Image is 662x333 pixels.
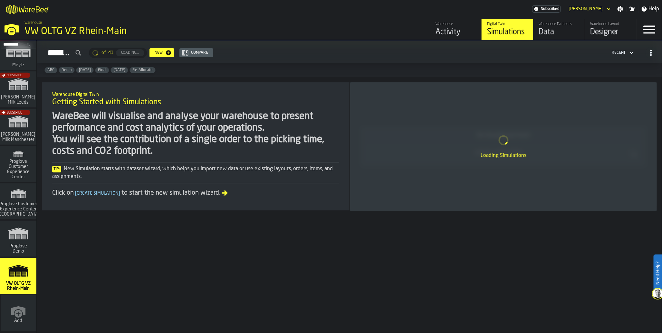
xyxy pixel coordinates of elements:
[52,97,161,107] span: Getting Started with Simulations
[533,19,585,40] a: link-to-/wh/i/44979e6c-6f66-405e-9874-c1e29f02a54a/data
[111,68,128,72] span: Jan/25
[95,68,109,72] span: Final
[24,26,198,37] div: VW OLTG VZ Rhein-Main
[487,27,528,37] div: Simulations
[0,34,36,71] a: link-to-/wh/i/a559492c-8db7-4f96-b4fe-6fc1bd76401c/simulations
[1,295,36,333] a: link-to-/wh/new
[76,68,93,72] span: Feb/25
[609,49,635,57] div: DropdownMenuValue-4
[430,19,482,40] a: link-to-/wh/i/44979e6c-6f66-405e-9874-c1e29f02a54a/feed/
[532,5,561,13] div: Menu Subscription
[52,165,339,180] div: New Simulation starts with dataset wizard, which helps you import new data or use existing layout...
[649,5,659,13] span: Help
[612,51,626,55] div: DropdownMenuValue-4
[59,68,74,72] span: Demo
[74,191,121,196] span: Create Simulation
[149,48,174,57] button: button-New
[24,21,42,25] span: Warehouse
[585,19,636,40] a: link-to-/wh/i/44979e6c-6f66-405e-9874-c1e29f02a54a/designer
[119,51,142,55] div: Loading...
[116,49,144,56] button: button-Loading...
[436,27,476,37] div: Activity
[0,258,36,295] a: link-to-/wh/i/44979e6c-6f66-405e-9874-c1e29f02a54a/simulations
[350,82,657,211] div: ItemListCard-
[590,27,631,37] div: Designer
[14,319,23,324] span: Add
[3,159,34,180] span: Proglove Customer Experience Center
[0,146,36,183] a: link-to-/wh/i/ad8a128b-0962-41b6-b9c5-f48cc7973f93/simulations
[45,68,57,72] span: ABC
[0,109,36,146] a: link-to-/wh/i/b09612b5-e9f1-4a3a-b0a4-784729d61419/simulations
[436,22,476,26] div: Warehouse
[101,50,106,55] span: of
[75,191,77,196] span: [
[541,7,559,11] span: Subscribed
[188,51,211,55] div: Compare
[487,22,528,26] div: Digital Twin
[52,91,339,97] h2: Sub Title
[482,19,533,40] a: link-to-/wh/i/44979e6c-6f66-405e-9874-c1e29f02a54a/simulations
[627,6,638,12] label: button-toggle-Notifications
[7,111,22,115] span: Subscribe
[0,71,36,109] a: link-to-/wh/i/9ddcc54a-0a13-4fa4-8169-7a9b979f5f30/simulations
[532,5,561,13] a: link-to-/wh/i/44979e6c-6f66-405e-9874-c1e29f02a54a/settings/billing
[179,48,213,57] button: button-Compare
[654,255,661,291] label: Need Help?
[539,22,580,26] div: Warehouse Datasets
[590,22,631,26] div: Warehouse Layout
[130,68,155,72] span: Re-Allocate
[86,48,149,58] div: ButtonLoadMore-Loading...-Prev-First-Last
[52,111,339,157] div: WareBee will visualise and analyse your warehouse to present performance and cost analytics of yo...
[638,5,662,13] label: button-toggle-Help
[47,88,344,111] div: title-Getting Started with Simulations
[0,221,36,258] a: link-to-/wh/i/e36b03eb-bea5-40ab-83a2-6422b9ded721/simulations
[3,244,34,254] span: Proglove Demo
[615,6,626,12] label: button-toggle-Settings
[52,166,61,172] span: Tip:
[569,6,603,12] div: DropdownMenuValue-Ana Milicic
[42,82,350,210] div: ItemListCard-
[355,152,652,160] div: Loading Simulations
[108,50,113,55] span: 41
[37,40,662,63] h2: button-Simulations
[152,51,165,55] div: New
[637,19,662,40] label: button-toggle-Menu
[566,5,612,13] div: DropdownMenuValue-Ana Milicic
[119,191,120,196] span: ]
[0,183,36,221] a: link-to-/wh/i/b725f59e-a7b8-4257-9acf-85a504d5909c/simulations
[7,74,22,77] span: Subscribe
[52,189,339,198] div: Click on to start the new simulation wizard.
[3,281,34,291] span: VW OLTG VZ Rhein-Main
[539,27,580,37] div: Data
